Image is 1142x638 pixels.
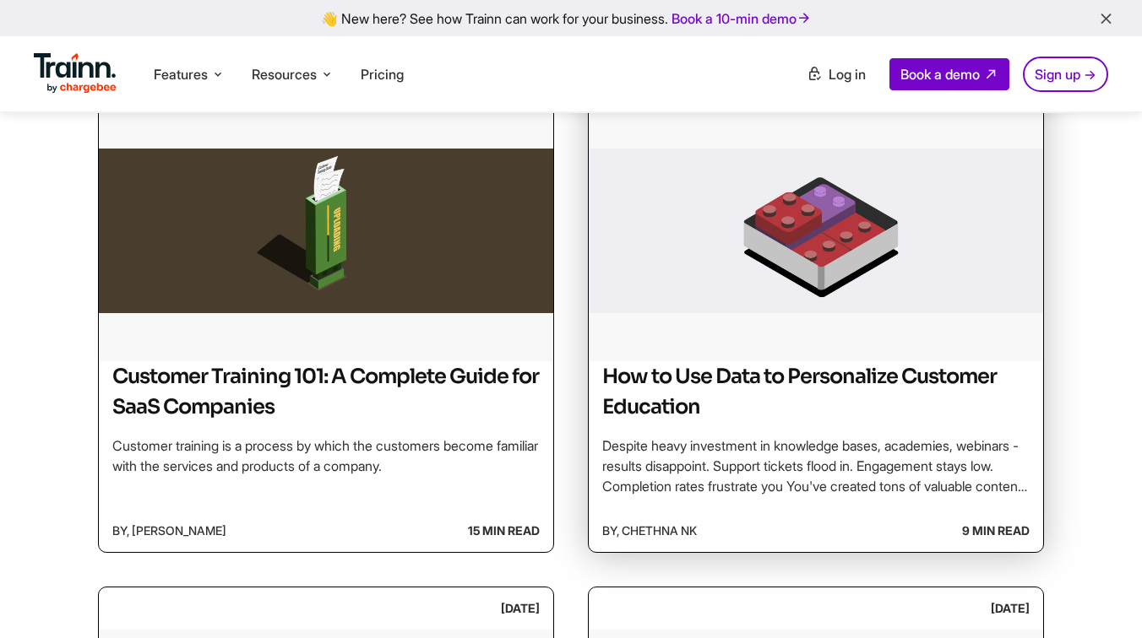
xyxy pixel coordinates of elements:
[829,66,866,83] span: Log in
[1023,57,1108,92] a: Sign up →
[468,516,540,545] b: 15 min read
[112,435,540,476] p: Customer training is a process by which the customers become familiar with the services and produ...
[900,66,980,83] span: Book a demo
[10,10,1132,26] div: 👋 New here? See how Trainn can work for your business.
[252,65,317,84] span: Resources
[962,516,1030,545] b: 9 min read
[797,59,876,89] a: Log in
[112,516,226,545] span: by, [PERSON_NAME]
[98,61,554,553] a: [DATE] Customer Training 101: A Complete Guide for SaaS Companies Customer Training 101: A Comple...
[589,104,1043,357] img: How to Use Data to Personalize Customer Education
[154,65,208,84] span: Features
[602,435,1030,496] p: Despite heavy investment in knowledge bases, academies, webinars - results disappoint. Support ti...
[501,594,540,623] div: [DATE]
[991,594,1030,623] div: [DATE]
[361,66,404,83] a: Pricing
[602,361,1030,422] h2: How to Use Data to Personalize Customer Education
[99,104,553,357] img: Customer Training 101: A Complete Guide for SaaS Companies
[602,516,697,545] span: by, Chethna NK
[889,58,1009,90] a: Book a demo
[588,61,1044,553] a: [DATE] How to Use Data to Personalize Customer Education How to Use Data to Personalize Customer ...
[34,53,117,94] img: Trainn Logo
[668,7,815,30] a: Book a 10-min demo
[1058,557,1142,638] iframe: Chat Widget
[112,361,540,422] h2: Customer Training 101: A Complete Guide for SaaS Companies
